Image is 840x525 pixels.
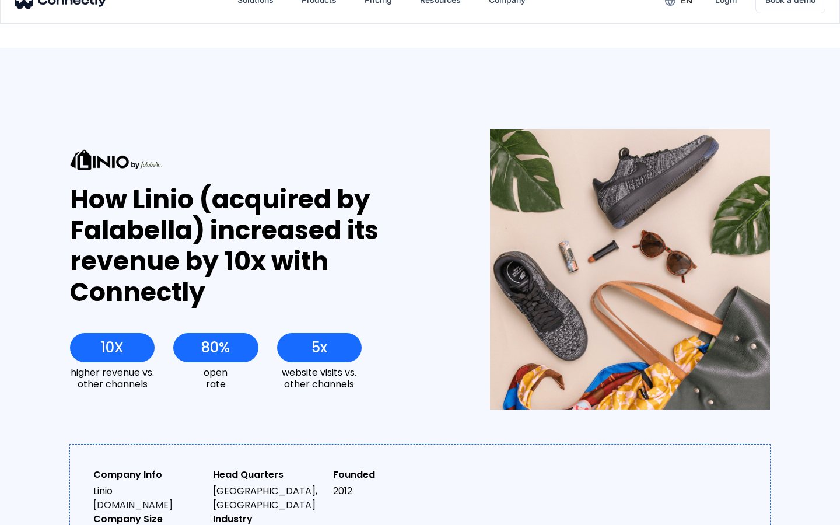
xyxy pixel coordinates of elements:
div: open rate [173,367,258,389]
div: [GEOGRAPHIC_DATA], [GEOGRAPHIC_DATA] [213,484,323,512]
a: [DOMAIN_NAME] [93,498,173,512]
div: Linio [93,484,204,512]
div: higher revenue vs. other channels [70,367,155,389]
ul: Language list [23,505,70,521]
div: 5x [311,339,327,356]
div: Founded [333,468,443,482]
div: 80% [201,339,230,356]
div: website visits vs. other channels [277,367,362,389]
div: Head Quarters [213,468,323,482]
aside: Language selected: English [12,505,70,521]
div: 10X [101,339,124,356]
div: How Linio (acquired by Falabella) increased its revenue by 10x with Connectly [70,184,447,307]
div: 2012 [333,484,443,498]
div: Company Info [93,468,204,482]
